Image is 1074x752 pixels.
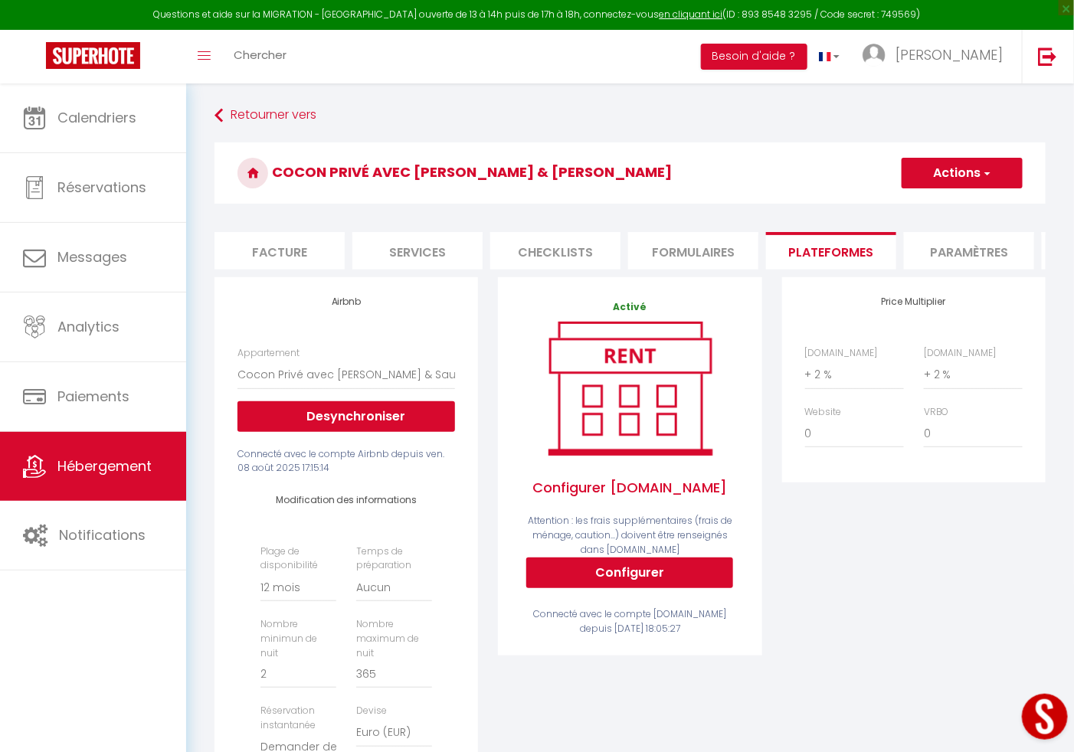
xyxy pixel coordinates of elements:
span: Analytics [57,317,120,336]
h4: Airbnb [237,296,455,307]
img: Super Booking [46,42,140,69]
button: Desynchroniser [237,401,455,432]
span: Hébergement [57,456,152,476]
li: Facture [214,232,345,270]
div: Connecté avec le compte Airbnb depuis ven. 08 août 2025 17:15:14 [237,447,455,476]
label: Nombre maximum de nuit [356,617,432,661]
h3: Cocon Privé avec [PERSON_NAME] & [PERSON_NAME] [214,142,1046,204]
span: Chercher [234,47,287,63]
li: Paramètres [904,232,1034,270]
label: Temps de préparation [356,544,432,574]
a: Chercher [222,30,298,83]
span: Configurer [DOMAIN_NAME] [521,462,738,514]
label: Website [805,405,842,420]
a: en cliquant ici [660,8,723,21]
a: Retourner vers [214,102,1046,129]
label: VRBO [924,405,949,420]
label: Nombre minimun de nuit [260,617,336,661]
li: Plateformes [766,232,896,270]
span: [PERSON_NAME] [896,45,1003,64]
label: [DOMAIN_NAME] [924,346,997,361]
li: Services [352,232,483,270]
button: Actions [902,158,1023,188]
li: Checklists [490,232,620,270]
label: [DOMAIN_NAME] [805,346,878,361]
button: Configurer [526,557,733,588]
li: Formulaires [628,232,758,270]
span: Calendriers [57,108,136,127]
img: rent.png [532,315,728,462]
h4: Price Multiplier [805,296,1023,307]
div: Connecté avec le compte [DOMAIN_NAME] depuis [DATE] 18:05:27 [521,607,738,636]
a: ... [PERSON_NAME] [851,30,1022,83]
img: logout [1038,47,1057,66]
label: Appartement [237,346,300,361]
iframe: LiveChat chat widget [1010,688,1074,752]
img: ... [863,44,886,67]
span: Notifications [59,525,146,544]
label: Réservation instantanée [260,704,336,733]
span: Messages [57,247,127,266]
span: Paiements [57,387,129,406]
span: Réservations [57,178,146,197]
h4: Modification des informations [260,495,432,505]
p: Activé [521,300,738,315]
button: Besoin d'aide ? [701,44,807,70]
span: Attention : les frais supplémentaires (frais de ménage, caution...) doivent être renseignés dans ... [528,514,732,556]
label: Devise [356,704,387,718]
label: Plage de disponibilité [260,544,336,574]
